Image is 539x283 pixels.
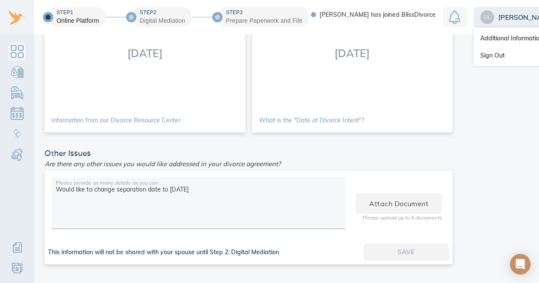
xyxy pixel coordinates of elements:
img: Notification [449,10,461,24]
div: Digital Mediation [140,16,185,25]
a: Information from our Divorce Resource Center [51,117,181,123]
div: Open Intercom Messenger [510,254,530,274]
a: Debts & Obligations [9,105,26,122]
div: Step 2 [140,9,185,16]
div: Online Platform [57,16,99,25]
div: Step 3 [226,9,302,16]
a: Child Custody & Parenting [9,125,26,143]
textarea: Would like to change separation date to [DATE] [56,180,341,228]
div: Prepare Paperwork and File [226,16,302,25]
a: Additional Information [9,239,26,256]
span: [PERSON_NAME] has joined BlissDivorce [319,12,436,18]
p: Please upload up to 5 documents [355,214,442,220]
a: Bank Accounts & Investments [9,64,26,81]
a: Dashboard [9,43,26,60]
a: Resources [9,259,26,277]
a: Personal Possessions [9,84,26,101]
div: This information will not be shared with your spouse until Step 2: Digital Mediation [48,249,279,255]
div: Are there any other issues you would like addressed in your divorce agreement? [41,157,456,170]
img: 18b314804d231a12b568563600782c47 [480,10,494,24]
label: Please provide as many details as you can [56,180,158,186]
div: Step 1 [57,9,99,16]
button: Attach Document [355,193,442,214]
span: Attach Document [369,198,428,210]
a: What is the "Date of Divorce Intent"? [259,117,364,123]
div: Other Issues [41,149,456,157]
a: Child & Spousal Support [9,146,26,163]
